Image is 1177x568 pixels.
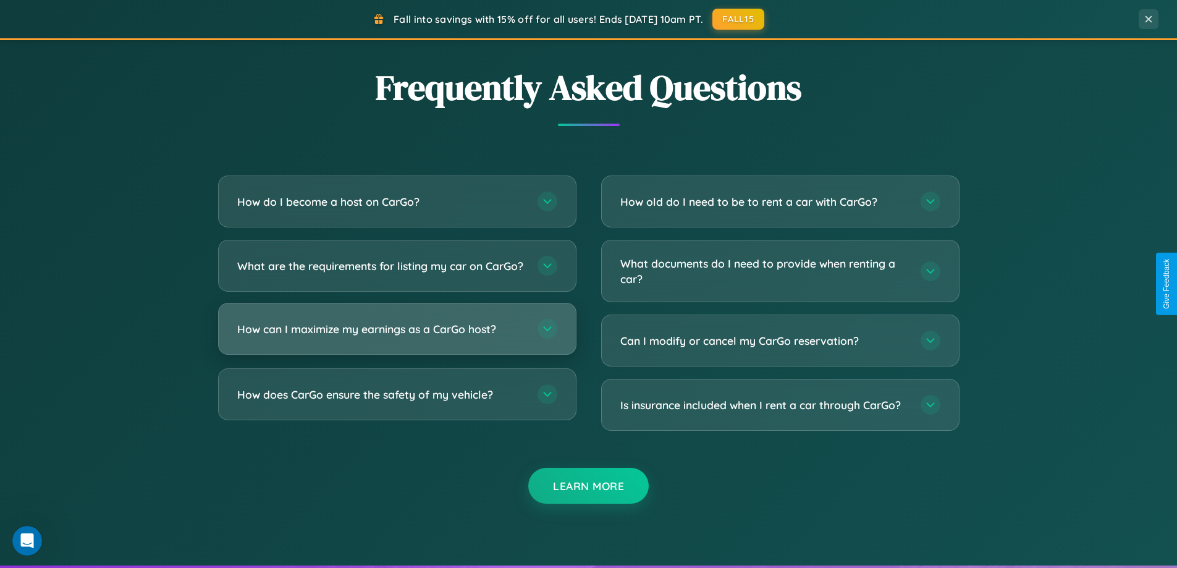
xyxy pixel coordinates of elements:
[237,258,525,274] h3: What are the requirements for listing my car on CarGo?
[528,468,649,504] button: Learn More
[237,194,525,210] h3: How do I become a host on CarGo?
[394,13,703,25] span: Fall into savings with 15% off for all users! Ends [DATE] 10am PT.
[620,397,908,413] h3: Is insurance included when I rent a car through CarGo?
[620,333,908,349] h3: Can I modify or cancel my CarGo reservation?
[620,256,908,286] h3: What documents do I need to provide when renting a car?
[712,9,764,30] button: FALL15
[237,387,525,402] h3: How does CarGo ensure the safety of my vehicle?
[237,321,525,337] h3: How can I maximize my earnings as a CarGo host?
[12,526,42,556] iframe: Intercom live chat
[218,64,960,111] h2: Frequently Asked Questions
[1162,259,1171,309] div: Give Feedback
[620,194,908,210] h3: How old do I need to be to rent a car with CarGo?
